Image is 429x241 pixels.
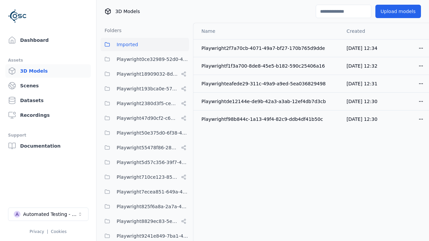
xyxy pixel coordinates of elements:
span: | [47,229,48,234]
a: Cookies [51,229,67,234]
button: Playwright193bca0e-57fa-418d-8ea9-45122e711dc7 [101,82,189,95]
span: [DATE] 12:30 [347,99,377,104]
span: Playwright2380d3f5-cebf-494e-b965-66be4d67505e [117,99,178,107]
button: Playwright18909032-8d07-45c5-9c81-9eec75d0b16b [101,67,189,81]
a: 3D Models [5,64,91,78]
span: Imported [117,41,138,49]
span: Playwright0ce32989-52d0-45cf-b5b9-59d5033d313a [117,55,189,63]
button: Playwright2380d3f5-cebf-494e-b965-66be4d67505e [101,97,189,110]
span: Playwright8829ec83-5e68-4376-b984-049061a310ed [117,217,178,225]
span: Playwright18909032-8d07-45c5-9c81-9eec75d0b16b [117,70,178,78]
span: Playwright7ecea851-649a-419a-985e-fcff41a98b20 [117,188,189,196]
div: Playwrightf1f3a700-8de8-45e5-b182-590c25406a16 [201,63,336,69]
a: Recordings [5,108,91,122]
span: Playwright825f6a8a-2a7a-425c-94f7-650318982f69 [117,203,189,211]
button: Playwright0ce32989-52d0-45cf-b5b9-59d5033d313a [101,53,189,66]
span: Playwright50e375d0-6f38-48a7-96e0-b0dcfa24b72f [117,129,189,137]
button: Playwright825f6a8a-2a7a-425c-94f7-650318982f69 [101,200,189,213]
button: Playwright710ce123-85fd-4f8c-9759-23c3308d8830 [101,170,189,184]
button: Playwright8829ec83-5e68-4376-b984-049061a310ed [101,215,189,228]
div: Playwright2f7a70cb-4071-49a7-bf27-170b765d9dde [201,45,336,52]
span: 3D Models [115,8,140,15]
div: Automated Testing - Playwright [23,211,77,218]
div: A [14,211,20,218]
div: Assets [8,56,88,64]
a: Documentation [5,139,91,153]
div: Playwrightde12144e-de9b-42a3-a3ab-12ef4db7d3cb [201,98,336,105]
span: Playwright9241e849-7ba1-474f-9275-02cfa81d37fc [117,232,189,240]
span: [DATE] 12:32 [347,63,377,69]
button: Playwright5d57c356-39f7-47ed-9ab9-d0409ac6cddc [101,156,189,169]
span: Playwright5d57c356-39f7-47ed-9ab9-d0409ac6cddc [117,158,189,166]
a: Datasets [5,94,91,107]
a: Dashboard [5,33,91,47]
span: [DATE] 12:30 [347,116,377,122]
span: [DATE] 12:34 [347,46,377,51]
span: [DATE] 12:31 [347,81,377,86]
a: Privacy [29,229,44,234]
div: Support [8,131,88,139]
th: Name [193,23,341,39]
button: Playwright7ecea851-649a-419a-985e-fcff41a98b20 [101,185,189,198]
button: Playwright55478f86-28dc-49b8-8d1f-c7b13b14578c [101,141,189,154]
button: Upload models [375,5,421,18]
h3: Folders [101,27,122,34]
a: Scenes [5,79,91,92]
span: Playwright47d90cf2-c635-4353-ba3b-5d4538945666 [117,114,178,122]
button: Playwright47d90cf2-c635-4353-ba3b-5d4538945666 [101,111,189,125]
span: Playwright55478f86-28dc-49b8-8d1f-c7b13b14578c [117,144,178,152]
div: Playwrighteafede29-311c-49a9-a9ed-5ea036829498 [201,80,336,87]
div: Playwrightf98b844c-1a13-49f4-82c9-ddb4df41b50c [201,116,336,123]
th: Created [341,23,386,39]
button: Playwright50e375d0-6f38-48a7-96e0-b0dcfa24b72f [101,126,189,140]
span: Playwright710ce123-85fd-4f8c-9759-23c3308d8830 [117,173,178,181]
span: Playwright193bca0e-57fa-418d-8ea9-45122e711dc7 [117,85,178,93]
img: Logo [8,7,27,25]
button: Imported [101,38,189,51]
button: Select a workspace [8,208,88,221]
